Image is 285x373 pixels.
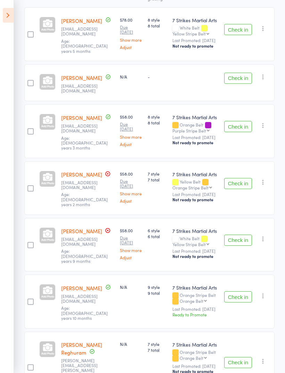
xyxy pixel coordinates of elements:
div: Orange Stripe Belt [172,185,209,190]
div: Not ready to promote [172,253,219,259]
a: [PERSON_NAME] [61,171,102,178]
span: 9 style [148,284,167,290]
small: Due [DATE] [120,179,142,189]
span: Age: [DEMOGRAPHIC_DATA] years 5 months [61,38,108,54]
a: Show more [120,135,142,139]
div: 7 Strikes Martial Arts [172,284,219,291]
span: 9 total [148,290,167,296]
div: $58.00 [120,171,142,203]
div: Orange Stripe Belt [172,350,219,362]
small: Last Promoted: [DATE] [172,307,219,311]
small: Due [DATE] [120,122,142,132]
span: 8 style [148,114,167,120]
a: [PERSON_NAME] Reghuram [61,341,102,356]
div: N/A [120,284,142,290]
span: 7 style [148,171,167,177]
div: 7 Strikes Martial Arts [172,227,219,234]
div: - [148,74,167,80]
div: Orange Stripe Belt [172,293,219,305]
a: Adjust [120,45,142,49]
small: Last Promoted: [DATE] [172,192,219,197]
small: Last Promoted: [DATE] [172,364,219,368]
a: Adjust [120,142,142,146]
small: Last Promoted: [DATE] [172,135,219,140]
a: Show more [120,191,142,196]
div: Not ready to promote [172,197,219,202]
small: Due [DATE] [120,25,142,35]
span: 6 total [148,233,167,239]
div: $78.00 [120,17,142,49]
small: Ryancalvarez@gmail.com [61,26,106,37]
div: Not ready to promote [172,140,219,145]
small: Last Promoted: [DATE] [172,38,219,43]
button: Check in [224,178,252,189]
div: 7 Strikes Martial Arts [172,341,219,348]
div: 7 Strikes Martial Arts [172,114,219,121]
button: Check in [224,121,252,132]
a: Show more [120,248,142,252]
span: Age: [DEMOGRAPHIC_DATA] years 9 months [61,248,108,264]
small: sijjalkhan@outlook.com [61,83,106,94]
div: Yellow Stripe Belt [172,31,206,36]
small: d.fisher1991@hotmail.com [61,180,106,190]
a: [PERSON_NAME] [61,227,102,235]
a: Show more [120,38,142,42]
div: $58.00 [120,227,142,260]
div: White Belt [172,236,219,246]
span: 7 total [148,177,167,183]
div: N/A [120,341,142,347]
small: Last Promoted: [DATE] [172,249,219,253]
span: Age: [DEMOGRAPHIC_DATA] years 10 months [61,305,108,321]
small: Due [DATE] [120,235,142,245]
span: 7 total [148,347,167,353]
a: [PERSON_NAME] [61,74,102,81]
button: Check in [224,73,252,84]
div: Orange Belt [172,122,219,133]
a: [PERSON_NAME] [61,114,102,121]
span: 8 total [148,120,167,125]
small: murali.rkrajan@gmail.com [61,294,106,304]
div: Not ready to promote [172,43,219,49]
div: White Belt [172,25,219,36]
div: Yellow Stripe Belt [172,242,206,246]
div: Purple Stripe Belt [172,128,206,133]
div: Ready to Promote [172,311,219,317]
button: Check in [224,291,252,302]
div: Orange Belt [180,356,203,360]
a: Adjust [120,198,142,203]
span: Age: [DEMOGRAPHIC_DATA] years 2 months [61,191,108,207]
div: 7 Strikes Martial Arts [172,17,219,24]
div: 7 Strikes Martial Arts [172,171,219,178]
div: Orange Belt [180,299,203,303]
span: 7 style [148,341,167,347]
span: 8 style [148,17,167,23]
div: N/A [120,74,142,80]
span: Age: [DEMOGRAPHIC_DATA] years 3 months [61,135,108,151]
span: 8 total [148,23,167,29]
div: $58.00 [120,114,142,146]
small: Salesh1kumar@gmail.com [61,123,106,133]
span: 6 style [148,227,167,233]
small: Andrewfisher1987@hotmail.com [61,237,106,247]
button: Check in [224,357,252,368]
a: [PERSON_NAME] [61,284,102,292]
div: Yellow Belt [172,179,219,190]
button: Check in [224,24,252,35]
button: Check in [224,235,252,246]
a: Adjust [120,255,142,260]
a: [PERSON_NAME] [61,17,102,24]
